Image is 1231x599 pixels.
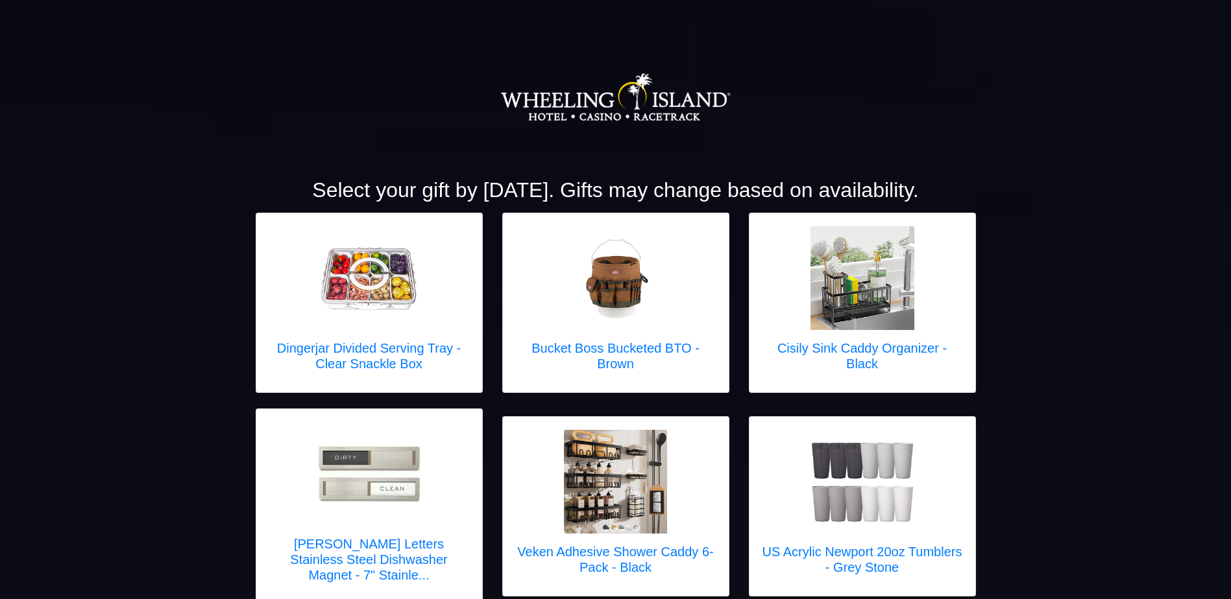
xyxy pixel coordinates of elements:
[516,226,716,379] a: Bucket Boss Bucketed BTO - Brown Bucket Boss Bucketed BTO - Brown
[564,430,668,534] img: Veken Adhesive Shower Caddy 6-Pack - Black
[811,430,914,534] img: US Acrylic Newport 20oz Tumblers - Grey Stone
[269,340,469,371] h5: Dingerjar Divided Serving Tray - Clear Snackle Box
[564,226,668,330] img: Bucket Boss Bucketed BTO - Brown
[516,430,716,583] a: Veken Adhesive Shower Caddy 6-Pack - Black Veken Adhesive Shower Caddy 6-Pack - Black
[762,430,962,583] a: US Acrylic Newport 20oz Tumblers - Grey Stone US Acrylic Newport 20oz Tumblers - Grey Stone
[269,422,469,591] a: Kubik Letters Stainless Steel Dishwasher Magnet - 7" Stainless [PERSON_NAME] Letters Stainless St...
[762,340,962,371] h5: Cisily Sink Caddy Organizer - Black
[269,226,469,379] a: Dingerjar Divided Serving Tray - Clear Snackle Box Dingerjar Divided Serving Tray - Clear Snackle...
[762,226,962,379] a: Cisily Sink Caddy Organizer - Black Cisily Sink Caddy Organizer - Black
[516,340,716,371] h5: Bucket Boss Bucketed BTO - Brown
[811,226,914,330] img: Cisily Sink Caddy Organizer - Black
[317,445,421,504] img: Kubik Letters Stainless Steel Dishwasher Magnet - 7" Stainless
[269,536,469,583] h5: [PERSON_NAME] Letters Stainless Steel Dishwasher Magnet - 7" Stainle...
[516,544,716,575] h5: Veken Adhesive Shower Caddy 6-Pack - Black
[500,32,731,162] img: Logo
[317,226,421,330] img: Dingerjar Divided Serving Tray - Clear Snackle Box
[762,544,962,575] h5: US Acrylic Newport 20oz Tumblers - Grey Stone
[256,178,976,202] h2: Select your gift by [DATE]. Gifts may change based on availability.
